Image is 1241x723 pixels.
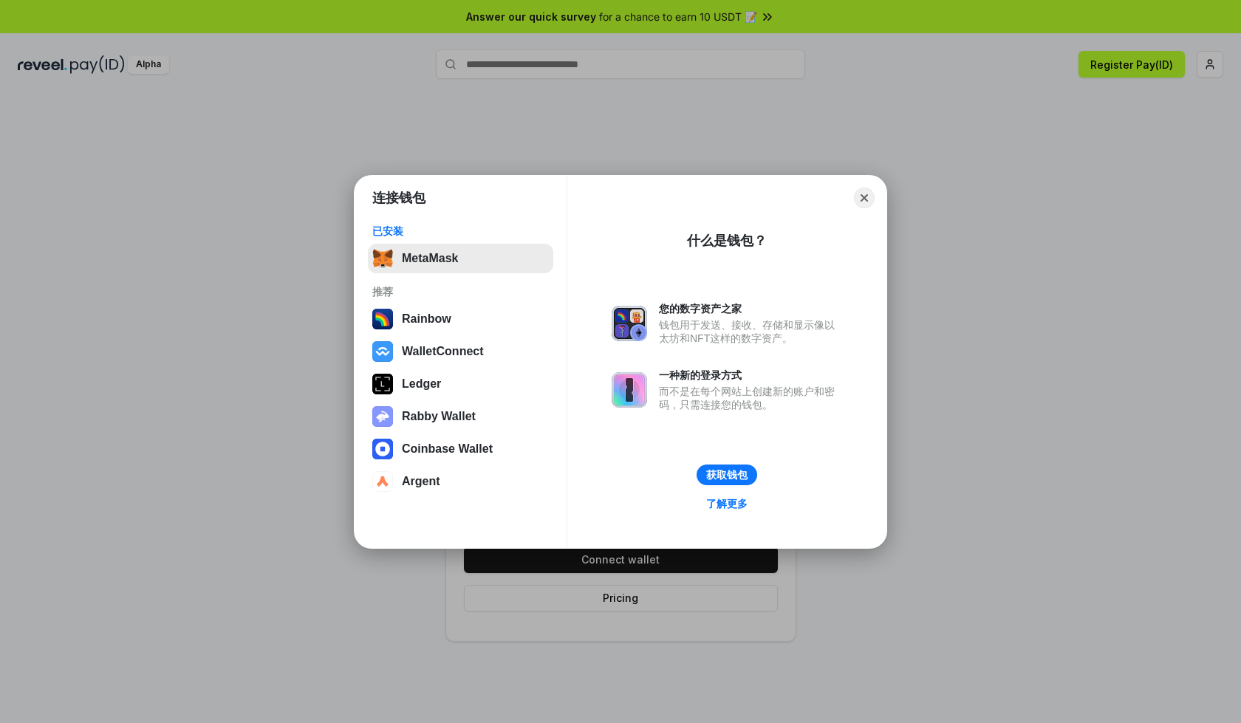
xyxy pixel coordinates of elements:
[402,410,476,423] div: Rabby Wallet
[372,374,393,394] img: svg+xml,%3Csvg%20xmlns%3D%22http%3A%2F%2Fwww.w3.org%2F2000%2Fsvg%22%20width%3D%2228%22%20height%3...
[372,189,425,207] h1: 连接钱包
[402,377,441,391] div: Ledger
[368,304,553,334] button: Rainbow
[402,345,484,358] div: WalletConnect
[402,252,458,265] div: MetaMask
[368,244,553,273] button: MetaMask
[706,468,748,482] div: 获取钱包
[372,285,549,298] div: 推荐
[368,337,553,366] button: WalletConnect
[697,465,757,485] button: 获取钱包
[687,232,767,250] div: 什么是钱包？
[706,497,748,510] div: 了解更多
[697,494,756,513] a: 了解更多
[372,439,393,459] img: svg+xml,%3Csvg%20width%3D%2228%22%20height%3D%2228%22%20viewBox%3D%220%200%2028%2028%22%20fill%3D...
[368,434,553,464] button: Coinbase Wallet
[372,248,393,269] img: svg+xml,%3Csvg%20fill%3D%22none%22%20height%3D%2233%22%20viewBox%3D%220%200%2035%2033%22%20width%...
[659,369,842,382] div: 一种新的登录方式
[612,306,647,341] img: svg+xml,%3Csvg%20xmlns%3D%22http%3A%2F%2Fwww.w3.org%2F2000%2Fsvg%22%20fill%3D%22none%22%20viewBox...
[368,402,553,431] button: Rabby Wallet
[402,312,451,326] div: Rainbow
[854,188,875,208] button: Close
[372,309,393,329] img: svg+xml,%3Csvg%20width%3D%22120%22%20height%3D%22120%22%20viewBox%3D%220%200%20120%20120%22%20fil...
[659,385,842,411] div: 而不是在每个网站上创建新的账户和密码，只需连接您的钱包。
[659,318,842,345] div: 钱包用于发送、接收、存储和显示像以太坊和NFT这样的数字资产。
[612,372,647,408] img: svg+xml,%3Csvg%20xmlns%3D%22http%3A%2F%2Fwww.w3.org%2F2000%2Fsvg%22%20fill%3D%22none%22%20viewBox...
[372,225,549,238] div: 已安装
[402,442,493,456] div: Coinbase Wallet
[372,471,393,492] img: svg+xml,%3Csvg%20width%3D%2228%22%20height%3D%2228%22%20viewBox%3D%220%200%2028%2028%22%20fill%3D...
[402,475,440,488] div: Argent
[372,406,393,427] img: svg+xml,%3Csvg%20xmlns%3D%22http%3A%2F%2Fwww.w3.org%2F2000%2Fsvg%22%20fill%3D%22none%22%20viewBox...
[372,341,393,362] img: svg+xml,%3Csvg%20width%3D%2228%22%20height%3D%2228%22%20viewBox%3D%220%200%2028%2028%22%20fill%3D...
[659,302,842,315] div: 您的数字资产之家
[368,369,553,399] button: Ledger
[368,467,553,496] button: Argent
